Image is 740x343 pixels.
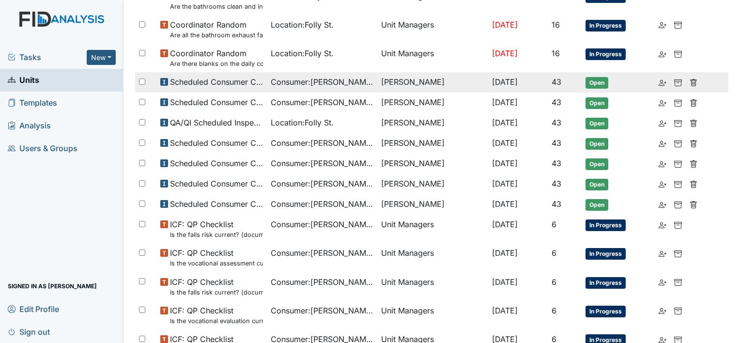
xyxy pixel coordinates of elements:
[586,248,626,260] span: In Progress
[674,117,682,128] a: Archive
[586,199,608,211] span: Open
[492,48,518,58] span: [DATE]
[690,96,697,108] a: Delete
[492,138,518,148] span: [DATE]
[690,178,697,189] a: Delete
[377,243,488,272] td: Unit Managers
[690,198,697,210] a: Delete
[377,15,488,44] td: Unit Managers
[552,158,561,168] span: 43
[552,219,556,229] span: 6
[586,179,608,190] span: Open
[170,178,263,189] span: Scheduled Consumer Chart Review
[674,19,682,31] a: Archive
[674,96,682,108] a: Archive
[552,277,556,287] span: 6
[8,324,50,339] span: Sign out
[552,138,561,148] span: 43
[586,306,626,317] span: In Progress
[552,248,556,258] span: 6
[674,76,682,88] a: Archive
[170,259,263,268] small: Is the vocational assessment current? (document the date in the comment section)
[492,219,518,229] span: [DATE]
[8,301,59,316] span: Edit Profile
[377,44,488,72] td: Unit Managers
[170,247,263,268] span: ICF: QP Checklist Is the vocational assessment current? (document the date in the comment section)
[690,76,697,88] a: Delete
[674,218,682,230] a: Archive
[674,137,682,149] a: Archive
[377,272,488,301] td: Unit Managers
[170,117,263,128] span: QA/QI Scheduled Inspection
[674,247,682,259] a: Archive
[271,198,373,210] span: Consumer : [PERSON_NAME]
[377,215,488,243] td: Unit Managers
[492,179,518,188] span: [DATE]
[552,199,561,209] span: 43
[586,138,608,150] span: Open
[271,19,334,31] span: Location : Folly St.
[170,96,263,108] span: Scheduled Consumer Chart Review
[492,248,518,258] span: [DATE]
[674,276,682,288] a: Archive
[586,48,626,60] span: In Progress
[377,72,488,93] td: [PERSON_NAME]
[586,77,608,89] span: Open
[170,230,263,239] small: Is the falls risk current? (document the date in the comment section)
[271,117,334,128] span: Location : Folly St.
[552,179,561,188] span: 43
[586,118,608,129] span: Open
[492,277,518,287] span: [DATE]
[170,276,263,297] span: ICF: QP Checklist Is the falls risk current? (document the date in the comment section)
[271,137,373,149] span: Consumer : [PERSON_NAME]
[170,2,263,11] small: Are the bathrooms clean and in good repair?
[586,277,626,289] span: In Progress
[271,247,373,259] span: Consumer : [PERSON_NAME]
[271,276,373,288] span: Consumer : [PERSON_NAME]
[586,97,608,109] span: Open
[170,288,263,297] small: Is the falls risk current? (document the date in the comment section)
[690,157,697,169] a: Delete
[492,20,518,30] span: [DATE]
[690,117,697,128] a: Delete
[377,93,488,113] td: [PERSON_NAME]
[690,137,697,149] a: Delete
[377,174,488,194] td: [PERSON_NAME]
[271,178,373,189] span: Consumer : [PERSON_NAME]
[377,133,488,154] td: [PERSON_NAME]
[586,20,626,31] span: In Progress
[271,96,373,108] span: Consumer : [PERSON_NAME]
[492,77,518,87] span: [DATE]
[586,158,608,170] span: Open
[8,95,57,110] span: Templates
[552,20,560,30] span: 16
[170,137,263,149] span: Scheduled Consumer Chart Review
[8,73,39,88] span: Units
[377,113,488,133] td: [PERSON_NAME]
[170,47,263,68] span: Coordinator Random Are there blanks on the daily communication logs that have not been addressed ...
[271,218,373,230] span: Consumer : [PERSON_NAME]
[674,157,682,169] a: Archive
[674,47,682,59] a: Archive
[492,158,518,168] span: [DATE]
[8,51,87,63] span: Tasks
[170,157,263,169] span: Scheduled Consumer Chart Review
[552,77,561,87] span: 43
[492,306,518,315] span: [DATE]
[674,198,682,210] a: Archive
[170,305,263,326] span: ICF: QP Checklist Is the vocational evaluation current? (document the date in the comment section)
[271,76,373,88] span: Consumer : [PERSON_NAME]
[271,305,373,316] span: Consumer : [PERSON_NAME]
[492,97,518,107] span: [DATE]
[170,316,263,326] small: Is the vocational evaluation current? (document the date in the comment section)
[552,306,556,315] span: 6
[8,141,77,156] span: Users & Groups
[586,219,626,231] span: In Progress
[8,118,51,133] span: Analysis
[170,198,263,210] span: Scheduled Consumer Chart Review
[552,97,561,107] span: 43
[552,118,561,127] span: 43
[170,19,263,40] span: Coordinator Random Are all the bathroom exhaust fan covers clean and dust free?
[377,301,488,329] td: Unit Managers
[170,76,263,88] span: Scheduled Consumer Chart Review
